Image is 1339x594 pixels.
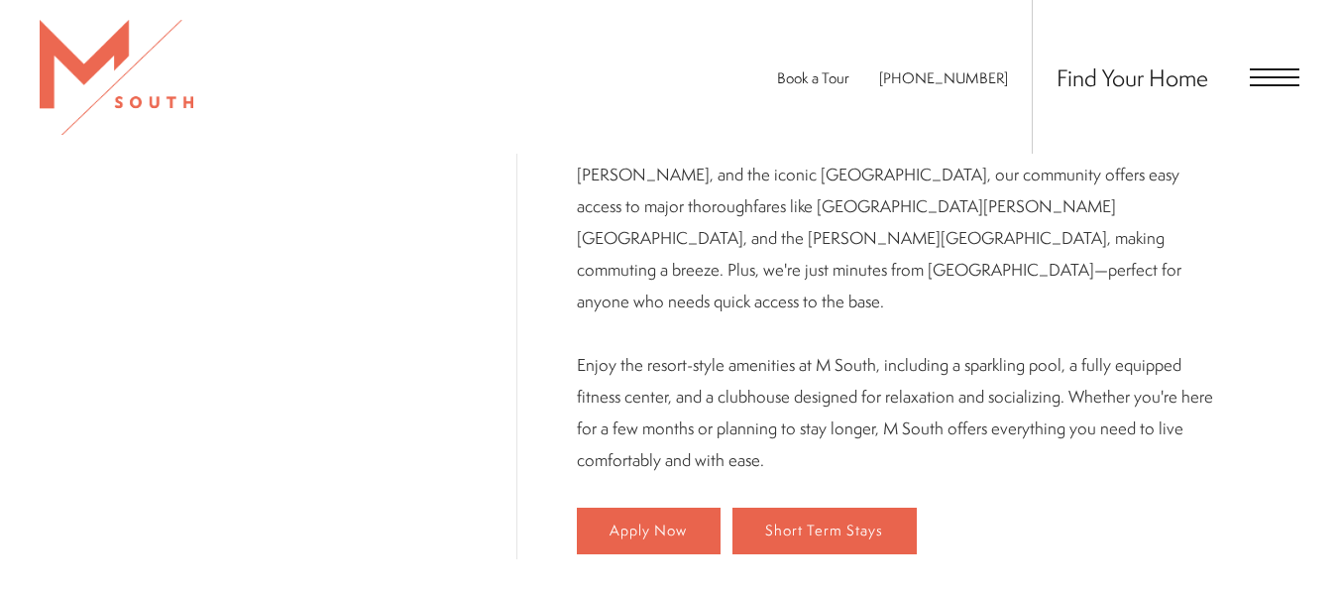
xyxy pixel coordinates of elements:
[777,67,849,88] a: Book a Tour
[765,523,883,539] span: Short Term Stays
[610,523,687,539] span: Apply Now
[40,20,193,135] img: MSouth
[577,508,721,555] a: Apply Now
[1250,68,1299,86] button: Open Menu
[732,508,917,555] a: Short Term Stays
[879,67,1008,88] span: [PHONE_NUMBER]
[879,67,1008,88] a: Call Us at 813-570-8014
[1057,61,1208,93] a: Find Your Home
